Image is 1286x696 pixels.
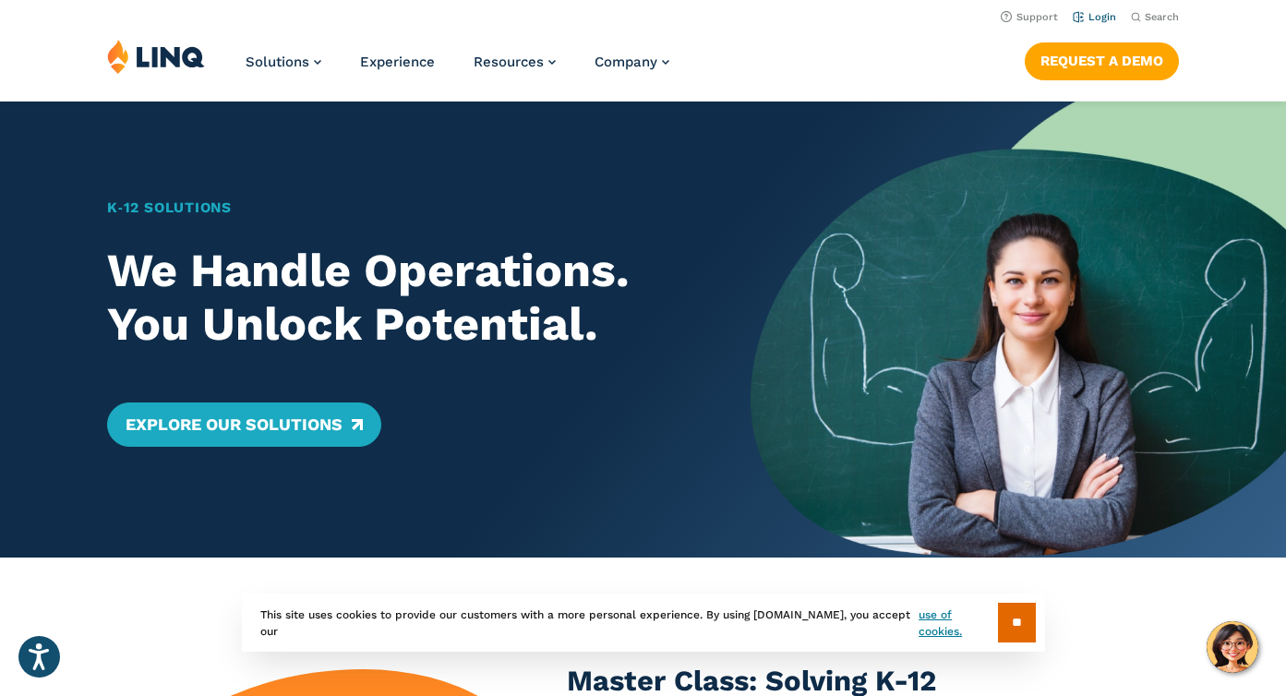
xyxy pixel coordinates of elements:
[246,54,309,70] span: Solutions
[474,54,544,70] span: Resources
[751,102,1286,558] img: Home Banner
[360,54,435,70] a: Experience
[107,244,698,351] h2: We Handle Operations. You Unlock Potential.
[1207,621,1258,673] button: Hello, have a question? Let’s chat.
[242,594,1045,652] div: This site uses cookies to provide our customers with a more personal experience. By using [DOMAIN...
[1131,10,1179,24] button: Open Search Bar
[107,198,698,219] h1: K‑12 Solutions
[1145,11,1179,23] span: Search
[595,54,657,70] span: Company
[107,402,381,447] a: Explore Our Solutions
[1073,11,1116,23] a: Login
[246,54,321,70] a: Solutions
[595,54,669,70] a: Company
[246,39,669,100] nav: Primary Navigation
[1025,42,1179,79] a: Request a Demo
[1025,39,1179,79] nav: Button Navigation
[1001,11,1058,23] a: Support
[107,39,205,74] img: LINQ | K‑12 Software
[919,606,997,640] a: use of cookies.
[474,54,556,70] a: Resources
